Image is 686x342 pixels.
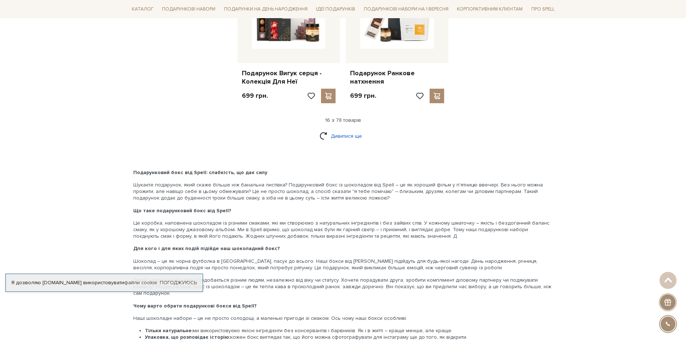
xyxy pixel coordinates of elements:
p: Шукаєте подарунок, який скаже більше ніж банальна листівка? Подарунковий бокс із шоколадом від Sp... [133,182,553,202]
a: Погоджуюсь [160,279,197,286]
p: 699 грн. [242,92,268,100]
p: 699 грн. [350,92,376,100]
a: Подарункові набори на 1 Вересня [361,3,451,15]
li: кожен бокс виглядає так, що його можна сфотографувати для інстаграму ще до того, як відкрити. [145,334,553,341]
a: Дивитися ще [320,130,367,142]
div: Я дозволяю [DOMAIN_NAME] використовувати [6,279,203,286]
b: Що таке подарунковий бокс від Spell? [133,208,231,214]
a: Корпоративним клієнтам [454,3,525,15]
a: Подарункові набори [159,4,218,15]
b: Чому варто обрати подарункові бокси від Spell? [133,303,257,309]
p: Наші шоколадні набори – це не просто солодощі, а маленькі пригоди зі смаком. Ось чому наші бокси ... [133,315,553,322]
a: Подарунок Вигук серця - Колекція Для Неї [242,69,336,86]
p: Такий шоколадний набір сподобається різним людям, незалежно від віку чи статусу. Хочете порадуват... [133,277,553,297]
b: Подарунковий бокс від Spell: слабкість, що дає силу [133,169,267,176]
b: Тільки натуральне: [145,327,193,334]
a: Подарунок Ранкове натхнення [350,69,444,86]
a: Ідеї подарунків [313,4,358,15]
li: ми використовуємо якісні інгредієнти без консервантів і барвників. Як і в житті – краще менше, ал... [145,327,553,334]
p: Шоколад – це як чорна футболка в [GEOGRAPHIC_DATA], пасує до всього. Наші бокси від [PERSON_NAME]... [133,258,553,271]
div: 16 з 78 товарів [126,117,560,124]
a: Подарунки на День народження [221,4,310,15]
b: Упаковка, що розповідає історію: [145,334,230,340]
a: Каталог [129,4,157,15]
a: файли cookie [124,279,157,286]
b: Для кого і для яких подій підійде наш шоколадний бокс? [133,245,280,252]
p: Це коробка, наповнена шоколадом із різними смаками, які ми створюємо з натуральних інгредієнтів і... [133,220,553,240]
a: Про Spell [528,4,557,15]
